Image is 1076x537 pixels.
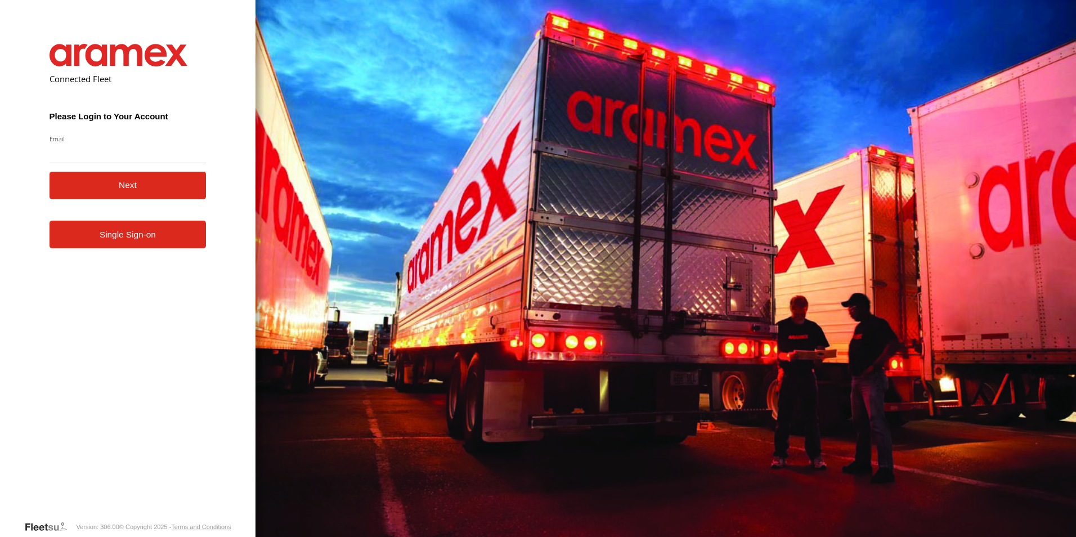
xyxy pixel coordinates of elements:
[50,73,207,84] h2: Connected Fleet
[119,523,231,530] div: © Copyright 2025 -
[50,221,207,248] a: Single Sign-on
[171,523,231,530] a: Terms and Conditions
[24,521,76,532] a: Visit our Website
[50,44,188,66] img: Aramex
[76,523,119,530] div: Version: 306.00
[50,172,207,199] button: Next
[50,111,207,121] h3: Please Login to Your Account
[50,135,207,143] label: Email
